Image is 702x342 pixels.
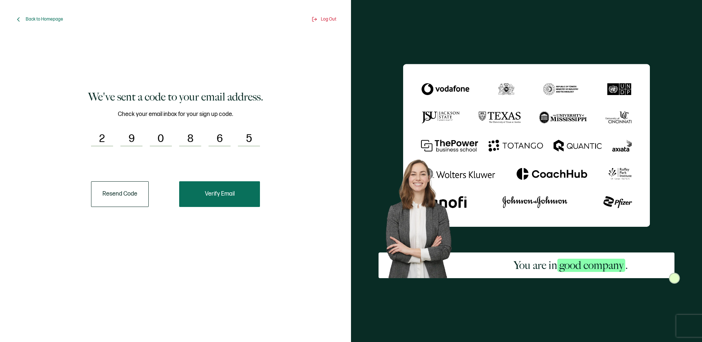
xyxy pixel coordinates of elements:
[379,153,467,278] img: Sertifier Signup - You are in <span class="strong-h">good company</span>. Hero
[557,259,625,272] span: good company
[179,181,260,207] button: Verify Email
[88,90,263,104] h1: We've sent a code to your email address.
[205,191,235,197] span: Verify Email
[403,64,650,226] img: Sertifier We've sent a code to your email address.
[118,110,233,119] span: Check your email inbox for your sign up code.
[321,17,336,22] span: Log Out
[91,181,149,207] button: Resend Code
[514,258,628,273] h2: You are in .
[669,273,680,284] img: Sertifier Signup
[26,17,63,22] span: Back to Homepage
